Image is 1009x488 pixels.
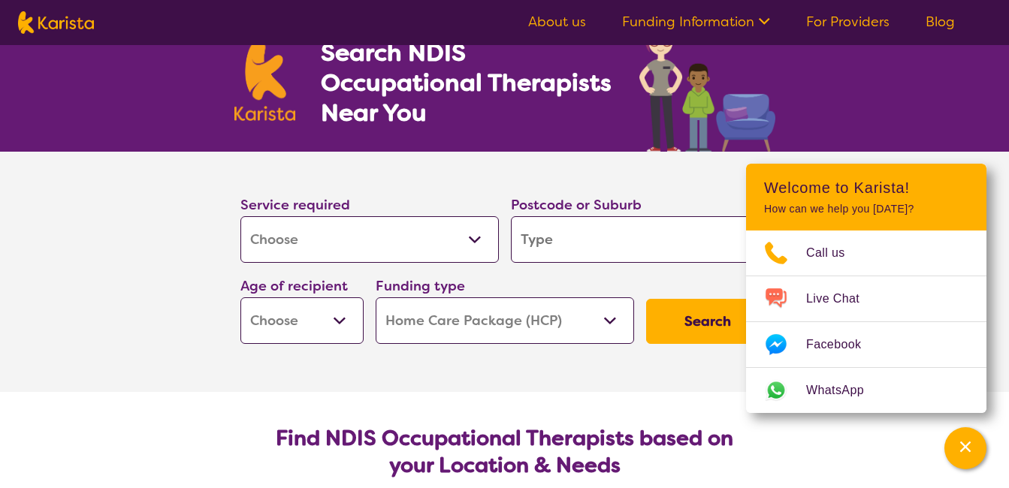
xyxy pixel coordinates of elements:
span: Live Chat [806,288,878,310]
ul: Choose channel [746,230,986,413]
input: Type [511,216,769,263]
button: Search [646,299,769,344]
h2: Find NDIS Occupational Therapists based on your Location & Needs [252,425,757,479]
label: Service required [240,196,350,214]
a: About us [528,13,586,31]
a: Blog [926,13,955,31]
h2: Welcome to Karista! [764,179,968,197]
label: Age of recipient [240,277,348,295]
a: For Providers [806,13,890,31]
img: Karista logo [18,11,94,34]
span: WhatsApp [806,379,882,402]
p: How can we help you [DATE]? [764,203,968,215]
button: Channel Menu [944,427,986,469]
label: Funding type [376,277,465,295]
h1: Search NDIS Occupational Therapists Near You [321,38,613,128]
img: Karista logo [234,40,296,121]
label: Postcode or Suburb [511,196,642,214]
a: Funding Information [622,13,770,31]
a: Web link opens in a new tab. [746,368,986,413]
span: Facebook [806,333,879,356]
img: occupational-therapy [639,20,775,152]
div: Channel Menu [746,164,986,413]
span: Call us [806,242,863,264]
